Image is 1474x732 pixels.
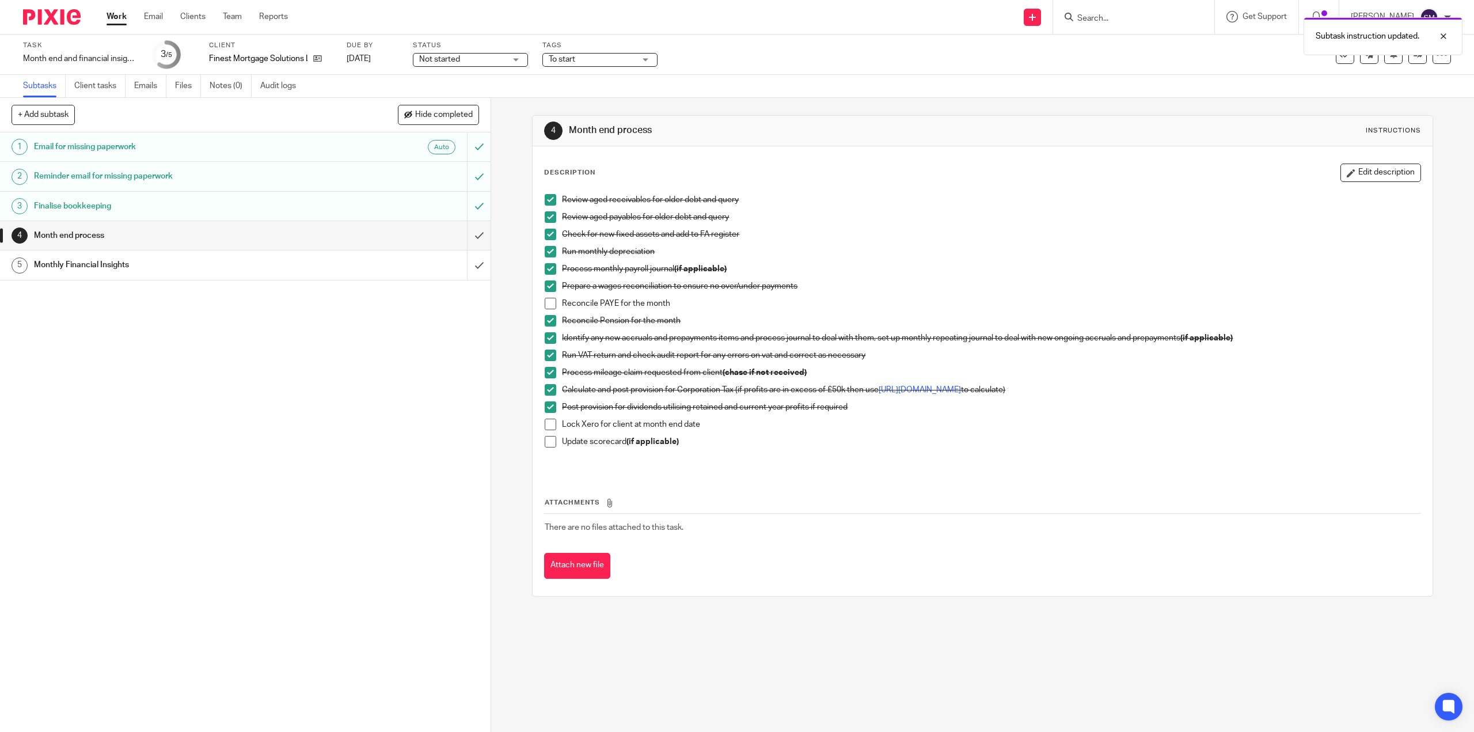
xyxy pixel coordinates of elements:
[347,41,398,50] label: Due by
[34,138,315,155] h1: Email for missing paperwork
[34,256,315,274] h1: Monthly Financial Insights
[562,194,1420,206] p: Review aged receivables for older debt and query
[562,401,1420,413] p: Post provision for dividends utilising retained and current year profits if required
[209,41,332,50] label: Client
[879,386,961,394] a: [URL][DOMAIN_NAME]
[544,168,595,177] p: Description
[562,229,1420,240] p: Check for new fixed assets and add to FA register
[549,55,575,63] span: To start
[12,139,28,155] div: 1
[223,11,242,22] a: Team
[107,11,127,22] a: Work
[545,524,683,532] span: There are no files attached to this task.
[34,168,315,185] h1: Reminder email for missing paperwork
[12,257,28,274] div: 5
[415,111,473,120] span: Hide completed
[209,53,307,65] p: Finest Mortgage Solutions Ltd
[542,41,658,50] label: Tags
[12,169,28,185] div: 2
[74,75,126,97] a: Client tasks
[562,436,1420,447] p: Update scorecard
[562,263,1420,275] p: Process monthly payroll journal
[562,384,1420,396] p: Calculate and post provision for Corporation Tax (if profits are in excess of £50k then use to ca...
[259,11,288,22] a: Reports
[1420,8,1438,26] img: svg%3E
[562,367,1420,378] p: Process mileage claim requested from client
[562,332,1420,344] p: Identify any new accruals and prepayments items and process journal to deal with them, set up mon...
[569,124,1007,136] h1: Month end process
[12,198,28,214] div: 3
[398,105,479,124] button: Hide completed
[166,52,172,58] small: /5
[161,48,172,61] div: 3
[23,9,81,25] img: Pixie
[545,499,600,506] span: Attachments
[144,11,163,22] a: Email
[260,75,305,97] a: Audit logs
[134,75,166,97] a: Emails
[1366,126,1421,135] div: Instructions
[562,419,1420,430] p: Lock Xero for client at month end date
[413,41,528,50] label: Status
[180,11,206,22] a: Clients
[1340,164,1421,182] button: Edit description
[12,105,75,124] button: + Add subtask
[23,75,66,97] a: Subtasks
[544,553,610,579] button: Attach new file
[562,298,1420,309] p: Reconcile PAYE for the month
[723,369,807,377] strong: (chase if not received)
[34,198,315,215] h1: Finalise bookkeeping
[419,55,460,63] span: Not started
[562,350,1420,361] p: Run VAT return and check audit report for any errors on vat and correct as necessary
[210,75,252,97] a: Notes (0)
[175,75,201,97] a: Files
[23,53,138,65] div: Month end and financial insights
[23,41,138,50] label: Task
[562,211,1420,223] p: Review aged payables for older debt and query
[428,140,455,154] div: Auto
[674,265,727,273] strong: (if applicable)
[626,438,679,446] strong: (if applicable)
[1180,334,1233,342] strong: (if applicable)
[347,55,371,63] span: [DATE]
[544,122,563,140] div: 4
[34,227,315,244] h1: Month end process
[1316,31,1419,42] p: Subtask instruction updated.
[12,227,28,244] div: 4
[562,280,1420,292] p: Prepare a wages reconciliation to ensure no over/under payments
[562,315,1420,327] p: Reconcile Pension for the month
[562,246,1420,257] p: Run monthly depreciation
